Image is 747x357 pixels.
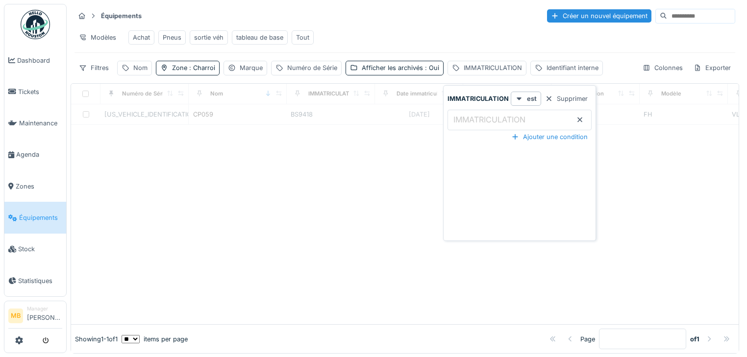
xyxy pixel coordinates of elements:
[661,90,681,98] div: Modèle
[296,33,309,42] div: Tout
[172,63,215,72] div: Zone
[690,334,699,344] strong: of 1
[236,33,283,42] div: tableau de base
[122,90,167,98] div: Numéro de Série
[187,64,215,71] span: : Charroi
[638,61,687,75] div: Colonnes
[122,334,188,344] div: items per page
[210,90,223,98] div: Nom
[451,114,527,125] label: IMMATRICULATION
[21,10,50,39] img: Badge_color-CXgf-gQk.svg
[104,110,184,119] div: [US_VEHICLE_IDENTIFICATION_NUMBER]
[18,244,62,254] span: Stock
[133,33,150,42] div: Achat
[16,182,62,191] span: Zones
[507,130,592,143] div: Ajouter une condition
[17,56,62,65] span: Dashboard
[19,213,62,222] span: Équipements
[287,63,337,72] div: Numéro de Série
[308,90,359,98] div: IMMATRICULATION
[644,110,724,119] div: FH
[75,30,121,45] div: Modèles
[240,63,263,72] div: Marque
[580,334,595,344] div: Page
[362,63,439,72] div: Afficher les archivés
[541,92,592,105] div: Supprimer
[163,33,181,42] div: Pneus
[27,305,62,326] li: [PERSON_NAME]
[423,64,439,71] span: : Oui
[448,94,509,103] strong: IMMATRICULATION
[547,9,651,23] div: Créer un nouvel équipement
[397,90,468,98] div: Date immatriculation (1ere)
[75,61,113,75] div: Filtres
[527,94,537,103] strong: est
[16,150,62,159] span: Agenda
[409,110,430,119] div: [DATE]
[291,110,371,119] div: BS9418
[75,334,118,344] div: Showing 1 - 1 of 1
[8,309,23,323] li: MB
[547,63,598,72] div: Identifiant interne
[18,87,62,96] span: Tickets
[18,276,62,286] span: Statistiques
[464,63,522,72] div: IMMATRICULATION
[194,33,224,42] div: sortie véh
[193,110,213,119] div: CP059
[27,305,62,312] div: Manager
[97,11,146,21] strong: Équipements
[689,61,735,75] div: Exporter
[133,63,148,72] div: Nom
[19,119,62,128] span: Maintenance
